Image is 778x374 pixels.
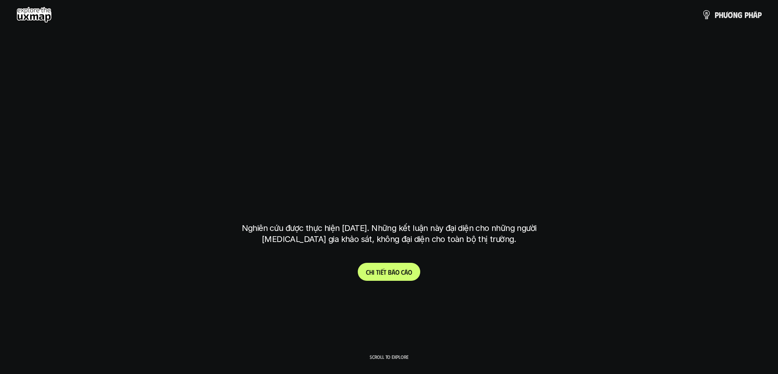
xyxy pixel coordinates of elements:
[395,268,399,276] span: o
[240,107,538,141] h1: phạm vi công việc của
[370,354,408,360] p: Scroll to explore
[702,7,762,23] a: phươngpháp
[723,10,728,19] span: ư
[358,263,420,281] a: Chitiếtbáocáo
[388,268,392,276] span: b
[379,268,381,276] span: i
[719,10,723,19] span: h
[408,268,412,276] span: o
[749,10,753,19] span: h
[236,223,542,245] p: Nghiên cứu được thực hiện [DATE]. Những kết luận này đại diện cho những người [MEDICAL_DATA] gia ...
[753,10,758,19] span: á
[373,268,375,276] span: i
[745,10,749,19] span: p
[369,268,373,276] span: h
[401,268,404,276] span: c
[381,268,383,276] span: ế
[243,171,535,206] h1: tại [GEOGRAPHIC_DATA]
[758,10,762,19] span: p
[392,268,395,276] span: á
[733,10,738,19] span: n
[383,268,386,276] span: t
[366,268,369,276] span: C
[728,10,733,19] span: ơ
[738,10,742,19] span: g
[404,268,408,276] span: á
[715,10,719,19] span: p
[361,92,423,101] h6: Kết quả nghiên cứu
[376,268,379,276] span: t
